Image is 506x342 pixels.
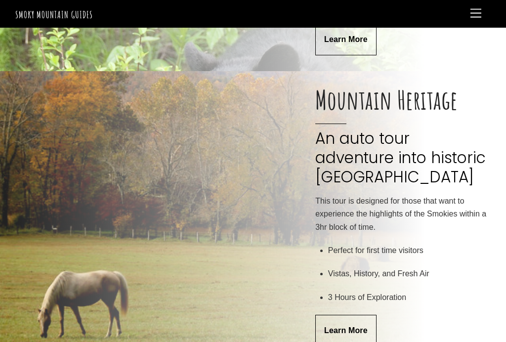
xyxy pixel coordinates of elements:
p: 3 Hours of Exploration [328,291,490,304]
a: Learn More [315,23,376,55]
span: Mountain Heritage [315,87,490,113]
span: Learn More [324,35,368,45]
span: An auto tour adventure into historic [GEOGRAPHIC_DATA] [315,113,490,187]
a: Smoky Mountain Guides [15,8,93,21]
p: Perfect for first time visitors [328,244,490,257]
a: Menu [466,4,486,23]
p: This tour is designed for those that want to experience the highlights of the Smokies within a 3h... [315,195,490,234]
p: Vistas, History, and Fresh Air [328,267,490,280]
span: Learn More [324,326,368,336]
